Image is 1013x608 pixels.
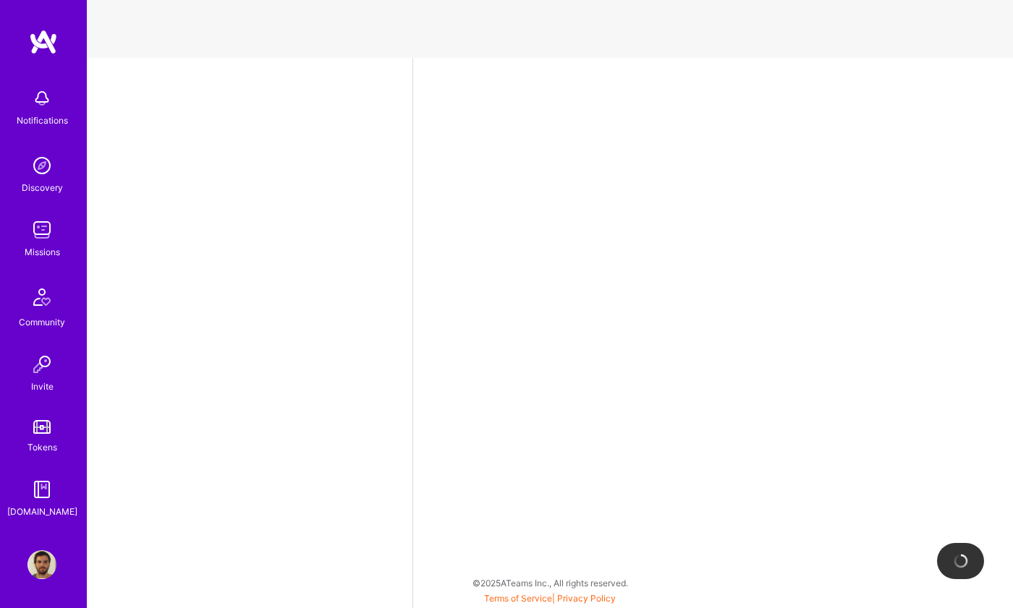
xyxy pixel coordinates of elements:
img: discovery [27,151,56,180]
img: teamwork [27,215,56,244]
div: [DOMAIN_NAME] [7,504,77,519]
img: Community [25,280,59,314]
div: Community [19,314,65,330]
img: Invite [27,350,56,379]
div: Missions [25,244,60,260]
div: © 2025 ATeams Inc., All rights reserved. [87,565,1013,601]
img: bell [27,84,56,113]
span: | [484,593,616,604]
a: Terms of Service [484,593,552,604]
img: loading [951,552,970,570]
div: Invite [31,379,54,394]
div: Notifications [17,113,68,128]
a: User Avatar [24,550,60,579]
img: tokens [33,420,51,434]
div: Tokens [27,440,57,455]
a: Privacy Policy [557,593,616,604]
img: User Avatar [27,550,56,579]
img: logo [29,29,58,55]
img: guide book [27,475,56,504]
div: Discovery [22,180,63,195]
